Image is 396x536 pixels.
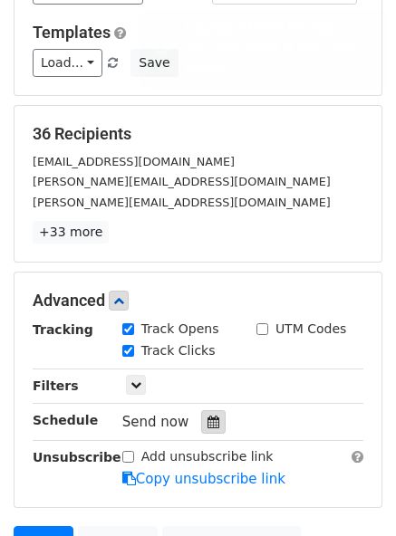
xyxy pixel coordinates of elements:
strong: Unsubscribe [33,450,121,464]
strong: Filters [33,378,79,393]
label: Add unsubscribe link [141,447,274,466]
strong: Schedule [33,413,98,427]
span: Send now [122,414,189,430]
div: Copied {{First Name}}. You can paste it into your email. [186,18,378,80]
label: UTM Codes [275,320,346,339]
small: [PERSON_NAME][EMAIL_ADDRESS][DOMAIN_NAME] [33,175,331,188]
label: Track Opens [141,320,219,339]
h5: 36 Recipients [33,124,363,144]
small: [EMAIL_ADDRESS][DOMAIN_NAME] [33,155,235,168]
a: Templates [33,23,111,42]
strong: Tracking [33,322,93,337]
a: +33 more [33,221,109,244]
iframe: Chat Widget [305,449,396,536]
h5: Advanced [33,291,363,311]
a: Copy unsubscribe link [122,471,285,487]
label: Track Clicks [141,341,216,360]
small: [PERSON_NAME][EMAIL_ADDRESS][DOMAIN_NAME] [33,196,331,209]
button: Save [130,49,178,77]
a: Load... [33,49,102,77]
